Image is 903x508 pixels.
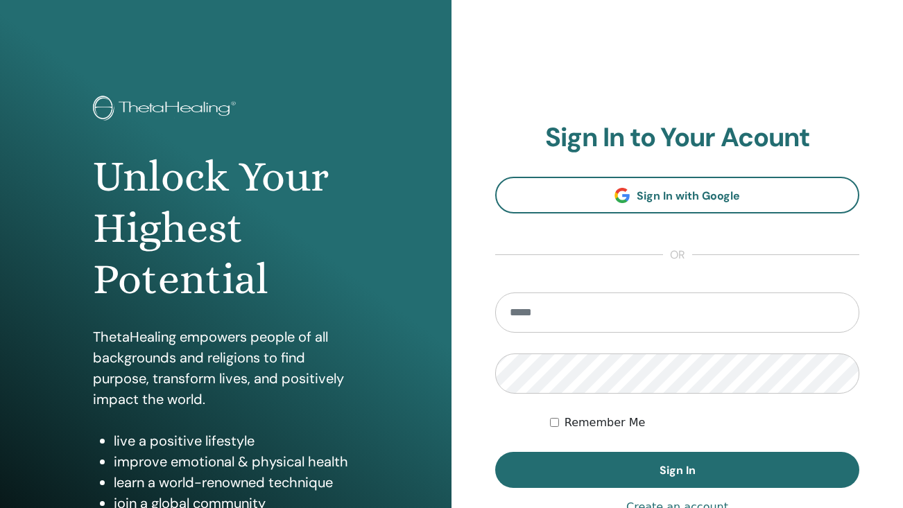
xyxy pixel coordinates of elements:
[663,247,692,263] span: or
[660,463,696,478] span: Sign In
[114,430,359,451] li: live a positive lifestyle
[114,451,359,472] li: improve emotional & physical health
[565,414,646,431] label: Remember Me
[93,151,359,306] h1: Unlock Your Highest Potential
[550,414,859,431] div: Keep me authenticated indefinitely or until I manually logout
[495,177,859,213] a: Sign In with Google
[93,326,359,410] p: ThetaHealing empowers people of all backgrounds and religions to find purpose, transform lives, a...
[495,452,859,488] button: Sign In
[114,472,359,493] li: learn a world-renowned technique
[637,189,740,203] span: Sign In with Google
[495,122,859,154] h2: Sign In to Your Acount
